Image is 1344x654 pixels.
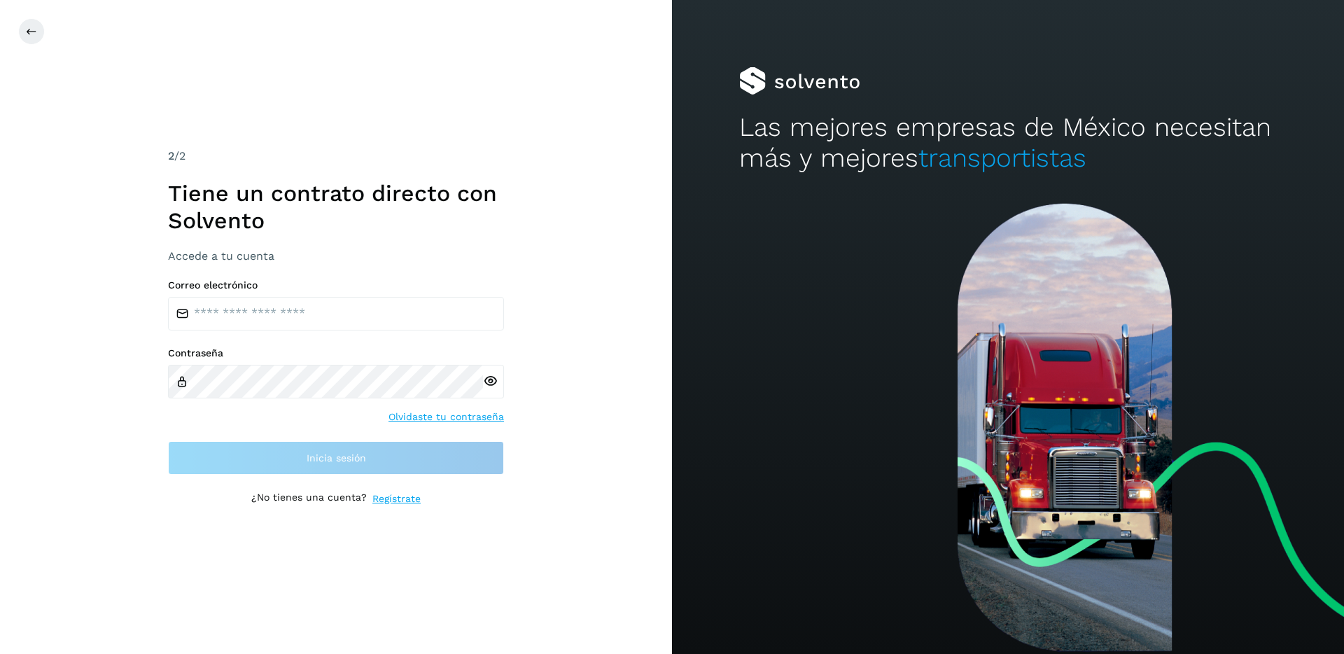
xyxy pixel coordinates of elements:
span: Inicia sesión [307,453,366,463]
h1: Tiene un contrato directo con Solvento [168,180,504,234]
a: Olvidaste tu contraseña [388,410,504,424]
label: Correo electrónico [168,279,504,291]
span: transportistas [918,143,1086,173]
a: Regístrate [372,492,421,506]
div: /2 [168,148,504,165]
p: ¿No tienes una cuenta? [251,492,367,506]
h2: Las mejores empresas de México necesitan más y mejores [739,112,1277,174]
label: Contraseña [168,347,504,359]
h3: Accede a tu cuenta [168,249,504,263]
button: Inicia sesión [168,441,504,475]
span: 2 [168,149,174,162]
